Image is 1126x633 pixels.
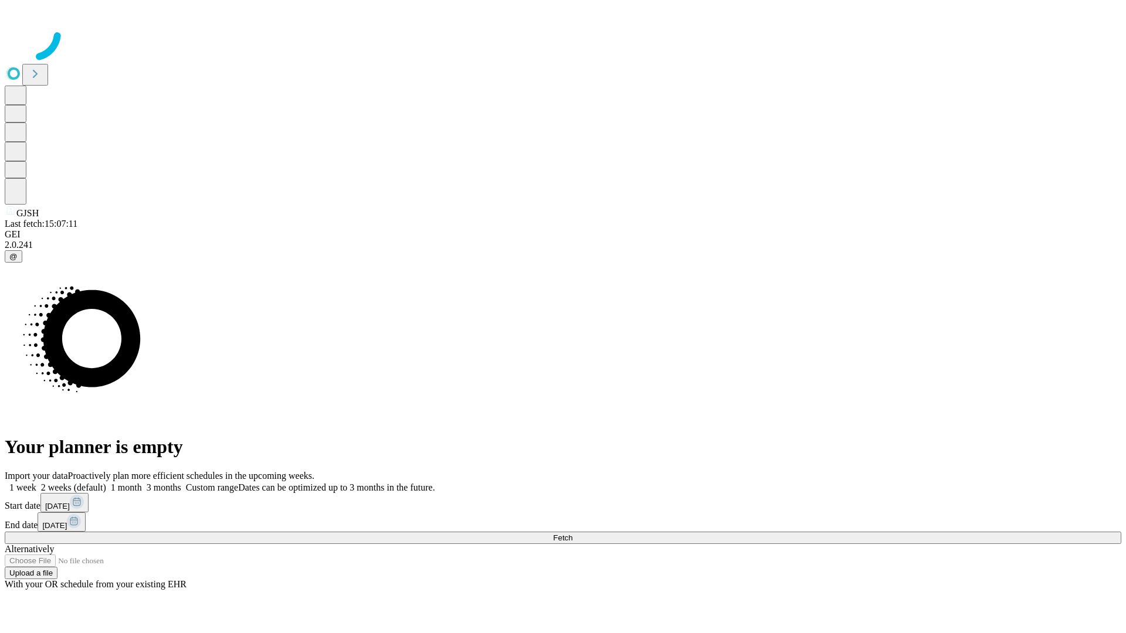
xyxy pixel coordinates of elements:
[5,532,1121,544] button: Fetch
[5,579,186,589] span: With your OR schedule from your existing EHR
[40,493,89,512] button: [DATE]
[186,482,238,492] span: Custom range
[5,493,1121,512] div: Start date
[9,252,18,261] span: @
[5,240,1121,250] div: 2.0.241
[42,521,67,530] span: [DATE]
[238,482,435,492] span: Dates can be optimized up to 3 months in the future.
[68,471,314,481] span: Proactively plan more efficient schedules in the upcoming weeks.
[111,482,142,492] span: 1 month
[553,533,572,542] span: Fetch
[5,567,57,579] button: Upload a file
[5,512,1121,532] div: End date
[16,208,39,218] span: GJSH
[5,471,68,481] span: Import your data
[41,482,106,492] span: 2 weeks (default)
[45,502,70,511] span: [DATE]
[5,436,1121,458] h1: Your planner is empty
[9,482,36,492] span: 1 week
[147,482,181,492] span: 3 months
[5,250,22,263] button: @
[38,512,86,532] button: [DATE]
[5,219,77,229] span: Last fetch: 15:07:11
[5,229,1121,240] div: GEI
[5,544,54,554] span: Alternatively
